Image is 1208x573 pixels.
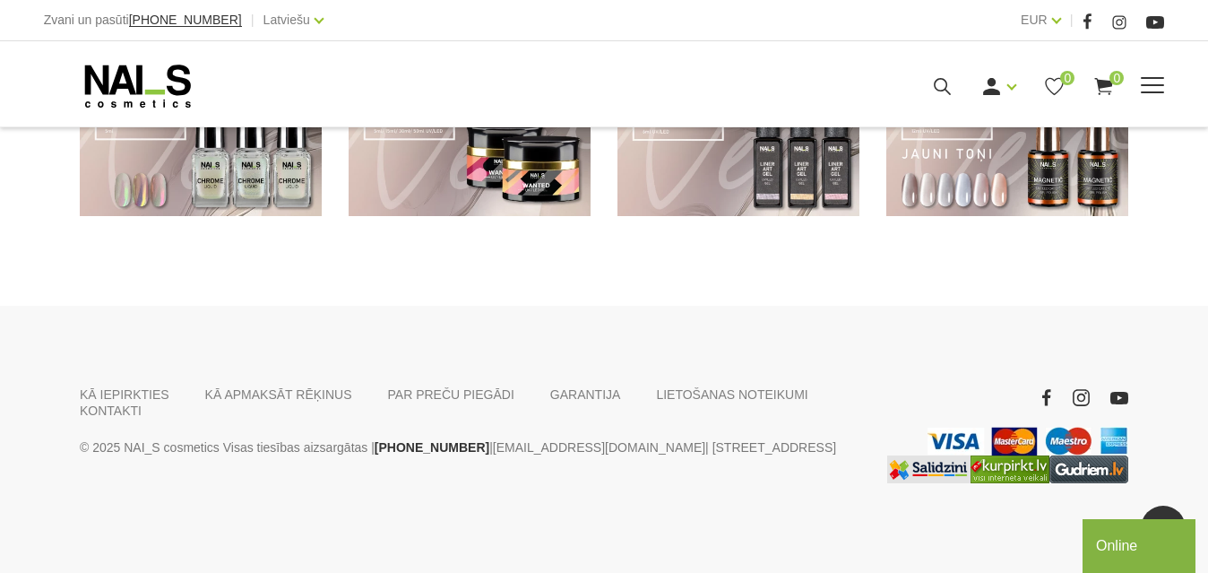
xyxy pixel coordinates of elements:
[1070,9,1074,31] span: |
[1049,456,1128,483] img: www.gudriem.lv/veikali/lv
[375,437,489,458] a: [PHONE_NUMBER]
[1109,71,1124,85] span: 0
[44,9,242,31] div: Zvani un pasūti
[263,9,310,30] a: Latviešu
[1092,75,1115,98] a: 0
[388,386,514,403] a: PAR PREČU PIEGĀDI
[129,13,242,27] a: [PHONE_NUMBER]
[80,403,142,419] a: KONTAKTI
[80,386,169,403] a: KĀ IEPIRKTIES
[205,386,352,403] a: KĀ APMAKSĀT RĒĶINUS
[493,437,705,458] a: [EMAIL_ADDRESS][DOMAIN_NAME]
[656,386,807,403] a: LIETOŠANAS NOTEIKUMI
[971,456,1049,483] img: Lielākais Latvijas interneta veikalu preču meklētājs
[1049,456,1128,483] a: https://www.gudriem.lv/veikali/lv
[1060,71,1074,85] span: 0
[550,386,621,403] a: GARANTIJA
[1021,9,1048,30] a: EUR
[80,437,859,458] p: © 2025 NAI_S cosmetics Visas tiesības aizsargātas | | | [STREET_ADDRESS]
[887,456,971,483] img: Labākā cena interneta veikalos - Samsung, Cena, iPhone, Mobilie telefoni
[251,9,255,31] span: |
[1083,516,1199,573] iframe: chat widget
[1043,75,1066,98] a: 0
